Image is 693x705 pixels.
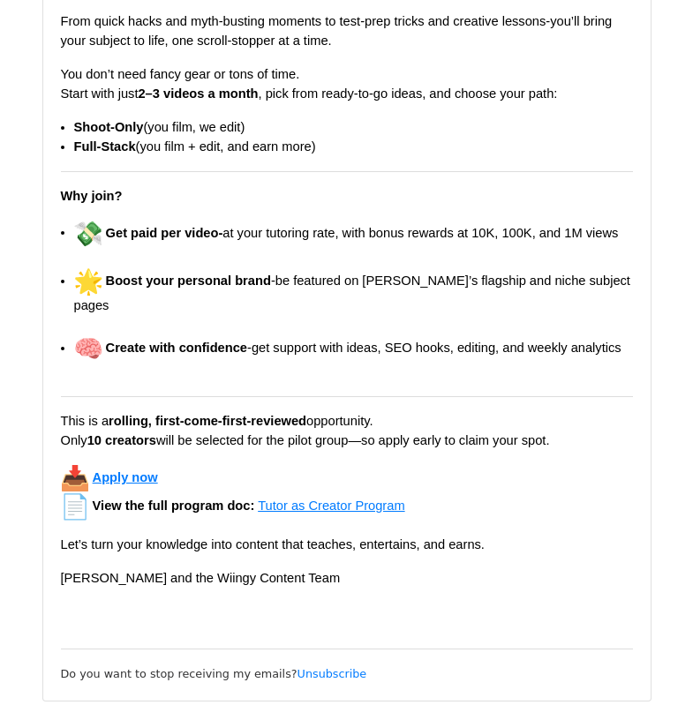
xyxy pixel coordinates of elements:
span: Create with confidence [106,341,247,355]
span: Tutor as Creator Program [258,499,404,513]
span: Apply now [93,470,158,484]
span: , pick from ready-to-go ideas, and choose your path: [259,86,558,101]
a: Tutor as Creator Program [258,497,404,514]
img: 📥 [61,464,89,492]
span: Boost your personal brand [106,274,271,288]
iframe: Chat Widget [605,620,693,705]
span: Let’s turn your knowledge into content that teaches, entertains, and earns. [61,537,485,551]
span: -be featured on [PERSON_NAME]’s flagship and niche subject pages [74,274,635,312]
span: Get paid per video- [106,225,223,239]
span: (you film, we edit) [143,120,245,134]
span: From quick hacks and myth-busting moments to test-prep tricks and creative lessons-you’ll bring y... [61,14,613,48]
span: Full-Stack [74,139,136,154]
span: Only [61,433,87,447]
span: rolling, first-come-first-reviewed [109,414,306,428]
img: 🌟 [74,267,102,296]
span: opportunity. [306,414,373,428]
span: Why join? [61,189,123,203]
span: will be selected for the pilot group—so apply early to claim your spot. [156,433,550,447]
img: 🧠 [74,334,102,363]
span: View the full program doc: [93,499,255,513]
small: Do you want to stop receiving my emails? [61,667,367,680]
img: 💸 [74,220,102,248]
a: Unsubscribe [298,667,367,680]
span: Start with just [61,86,139,101]
span: [PERSON_NAME] and the Wiingy Content Team [61,571,341,585]
img: 📄 [61,492,89,521]
span: at your tutoring rate, with bonus rewards at 10K, 100K, and 1M views [222,225,618,239]
span: This is a [61,414,109,428]
span: Shoot-Only [74,120,144,134]
span: -get support with ideas, SEO hooks, editing, and weekly analytics [247,341,621,355]
span: You don’t need fancy gear or tons of time. [61,67,300,81]
a: Apply now [93,469,158,485]
span: (you film + edit, and earn more) [136,139,316,154]
span: 10 creators [87,433,156,447]
span: 2–3 videos a month [138,86,258,101]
